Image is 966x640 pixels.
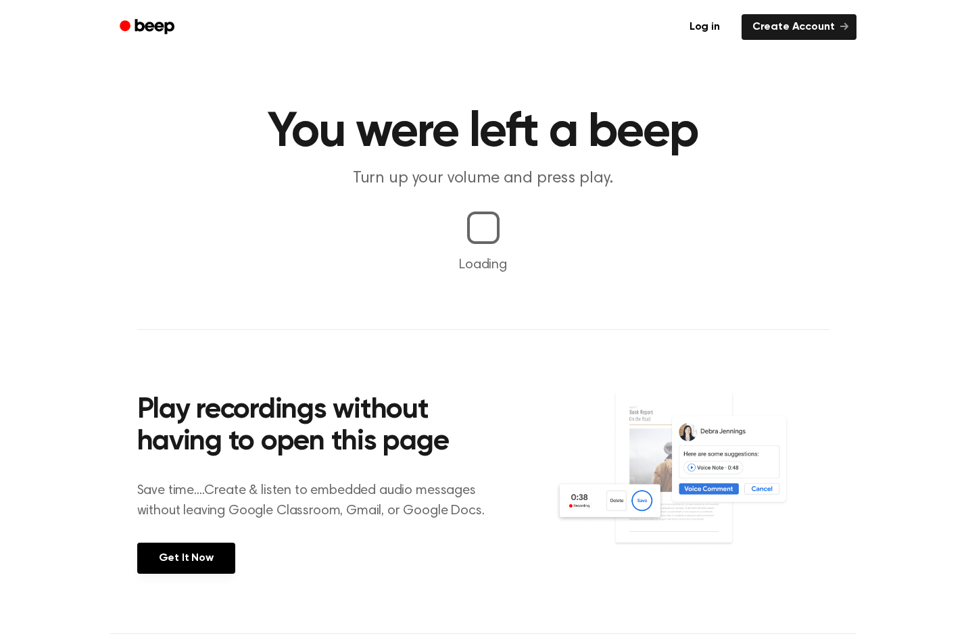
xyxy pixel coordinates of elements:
[137,481,502,521] p: Save time....Create & listen to embedded audio messages without leaving Google Classroom, Gmail, ...
[137,543,235,574] a: Get It Now
[137,395,502,459] h2: Play recordings without having to open this page
[676,11,733,43] a: Log in
[16,255,950,275] p: Loading
[742,14,856,40] a: Create Account
[555,391,829,572] img: Voice Comments on Docs and Recording Widget
[137,108,829,157] h1: You were left a beep
[224,168,743,190] p: Turn up your volume and press play.
[110,14,187,41] a: Beep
